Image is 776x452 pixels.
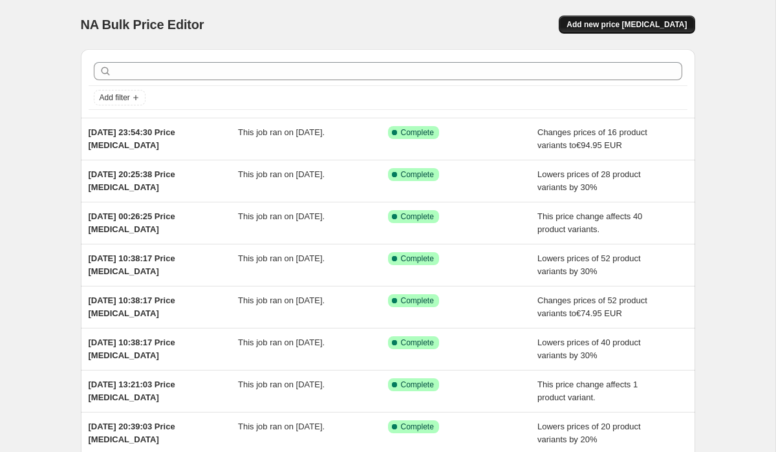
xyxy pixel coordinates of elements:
[100,92,130,103] span: Add filter
[537,296,647,318] span: Changes prices of 52 product variants to
[238,338,325,347] span: This job ran on [DATE].
[576,308,622,318] span: €74.95 EUR
[559,16,695,34] button: Add new price [MEDICAL_DATA]
[566,19,687,30] span: Add new price [MEDICAL_DATA]
[89,127,175,150] span: [DATE] 23:54:30 Price [MEDICAL_DATA]
[238,127,325,137] span: This job ran on [DATE].
[89,338,175,360] span: [DATE] 10:38:17 Price [MEDICAL_DATA]
[94,90,145,105] button: Add filter
[89,422,175,444] span: [DATE] 20:39:03 Price [MEDICAL_DATA]
[89,253,175,276] span: [DATE] 10:38:17 Price [MEDICAL_DATA]
[238,253,325,263] span: This job ran on [DATE].
[537,380,638,402] span: This price change affects 1 product variant.
[537,422,641,444] span: Lowers prices of 20 product variants by 20%
[576,140,622,150] span: €94.95 EUR
[537,169,641,192] span: Lowers prices of 28 product variants by 30%
[238,380,325,389] span: This job ran on [DATE].
[401,338,434,348] span: Complete
[537,253,641,276] span: Lowers prices of 52 product variants by 30%
[537,127,647,150] span: Changes prices of 16 product variants to
[401,127,434,138] span: Complete
[401,422,434,432] span: Complete
[401,169,434,180] span: Complete
[537,338,641,360] span: Lowers prices of 40 product variants by 30%
[89,296,175,318] span: [DATE] 10:38:17 Price [MEDICAL_DATA]
[238,169,325,179] span: This job ran on [DATE].
[401,211,434,222] span: Complete
[81,17,204,32] span: NA Bulk Price Editor
[89,211,175,234] span: [DATE] 00:26:25 Price [MEDICAL_DATA]
[401,253,434,264] span: Complete
[401,380,434,390] span: Complete
[537,211,642,234] span: This price change affects 40 product variants.
[89,169,175,192] span: [DATE] 20:25:38 Price [MEDICAL_DATA]
[89,380,175,402] span: [DATE] 13:21:03 Price [MEDICAL_DATA]
[401,296,434,306] span: Complete
[238,296,325,305] span: This job ran on [DATE].
[238,211,325,221] span: This job ran on [DATE].
[238,422,325,431] span: This job ran on [DATE].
